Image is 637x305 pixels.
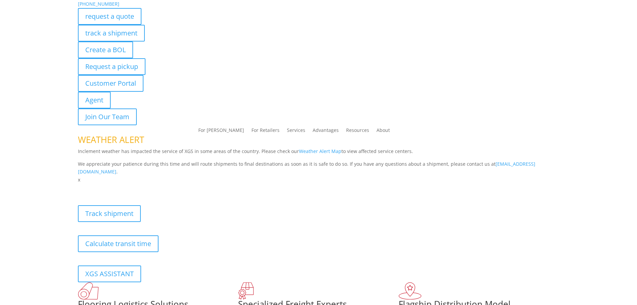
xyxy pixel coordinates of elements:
a: track a shipment [78,25,145,42]
img: xgs-icon-total-supply-chain-intelligence-red [78,282,99,300]
a: Request a pickup [78,58,145,75]
a: Agent [78,92,111,108]
b: Visibility, transparency, and control for your entire supply chain. [78,185,227,191]
p: x [78,176,559,184]
a: Track shipment [78,205,141,222]
a: Calculate transit time [78,235,158,252]
a: Services [287,128,305,135]
a: Join Our Team [78,108,137,125]
a: [PHONE_NUMBER] [78,1,119,7]
p: We appreciate your patience during this time and will route shipments to final destinations as so... [78,160,559,176]
a: For [PERSON_NAME] [198,128,244,135]
a: For Retailers [251,128,280,135]
img: xgs-icon-focused-on-flooring-red [238,282,254,300]
a: About [377,128,390,135]
a: Customer Portal [78,75,143,92]
a: request a quote [78,8,141,25]
p: Inclement weather has impacted the service of XGS in some areas of the country. Please check our ... [78,147,559,160]
a: XGS ASSISTANT [78,265,141,282]
img: xgs-icon-flagship-distribution-model-red [399,282,422,300]
a: Resources [346,128,369,135]
a: Advantages [313,128,339,135]
span: WEATHER ALERT [78,134,144,146]
a: Weather Alert Map [299,148,341,154]
a: Create a BOL [78,42,133,58]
